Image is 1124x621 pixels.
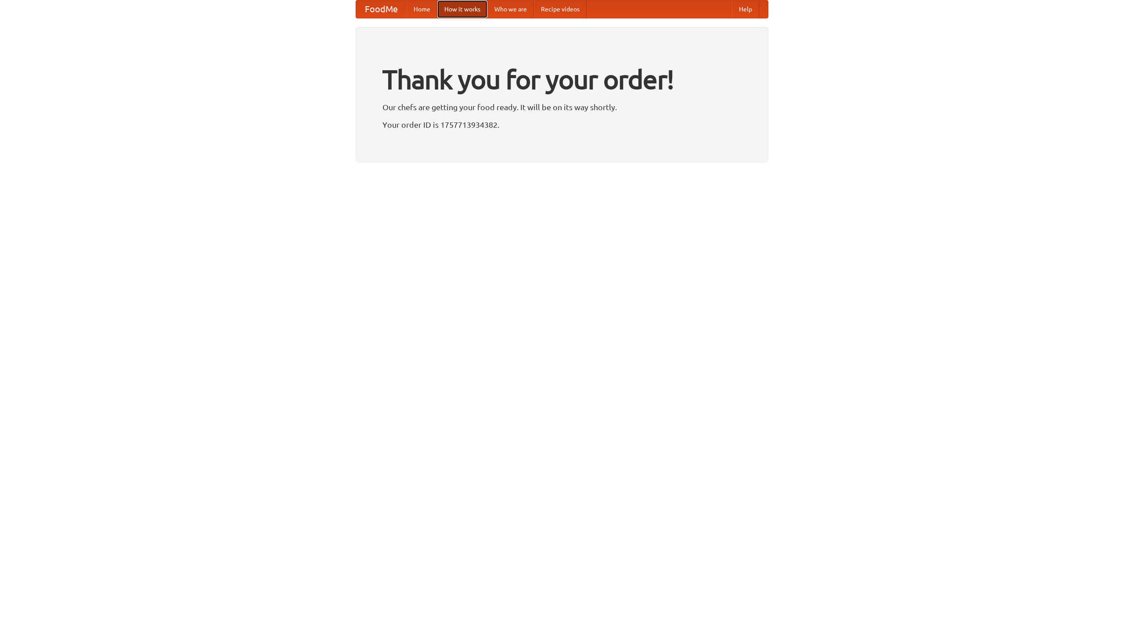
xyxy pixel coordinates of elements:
[732,0,759,18] a: Help
[487,0,534,18] a: Who we are
[382,118,742,131] p: Your order ID is 1757713934382.
[382,101,742,114] p: Our chefs are getting your food ready. It will be on its way shortly.
[437,0,487,18] a: How it works
[382,58,742,101] h1: Thank you for your order!
[407,0,437,18] a: Home
[534,0,587,18] a: Recipe videos
[356,0,407,18] a: FoodMe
